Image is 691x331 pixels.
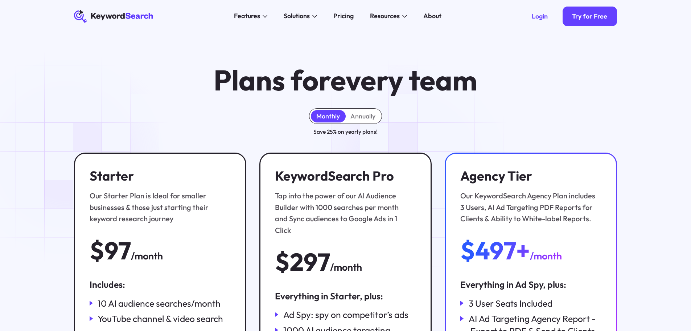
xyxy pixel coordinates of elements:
[563,7,617,26] a: Try for Free
[90,168,226,184] h3: Starter
[572,12,607,20] div: Try for Free
[284,11,310,21] div: Solutions
[283,308,408,321] div: Ad Spy: spy on competitor’s ads
[330,260,362,275] div: /month
[460,168,597,184] h3: Agency Tier
[370,11,400,21] div: Resources
[275,168,412,184] h3: KeywordSearch Pro
[98,312,223,325] div: YouTube channel & video search
[423,11,441,21] div: About
[419,10,447,23] a: About
[532,12,548,20] div: Login
[460,238,530,263] div: $497+
[333,11,354,21] div: Pricing
[275,190,412,236] div: Tap into the power of our AI Audience Builder with 1000 searches per month and Sync audiences to ...
[234,11,260,21] div: Features
[460,190,597,224] div: Our KeywordSearch Agency Plan includes 3 Users, AI Ad Targeting PDF Reports for Clients & Ability...
[530,249,562,264] div: /month
[90,238,131,263] div: $97
[214,65,477,95] h1: Plans for
[330,62,477,98] span: every team
[98,297,221,310] div: 10 AI audience searches/month
[329,10,359,23] a: Pricing
[522,7,558,26] a: Login
[469,297,552,310] div: 3 User Seats Included
[90,190,226,224] div: Our Starter Plan is Ideal for smaller businesses & those just starting their keyword research jou...
[316,112,340,120] div: Monthly
[460,278,601,291] div: Everything in Ad Spy, plus:
[313,127,378,136] div: Save 25% on yearly plans!
[90,278,231,291] div: Includes:
[275,249,330,275] div: $297
[275,290,416,302] div: Everything in Starter, plus:
[350,112,375,120] div: Annually
[131,249,163,264] div: /month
